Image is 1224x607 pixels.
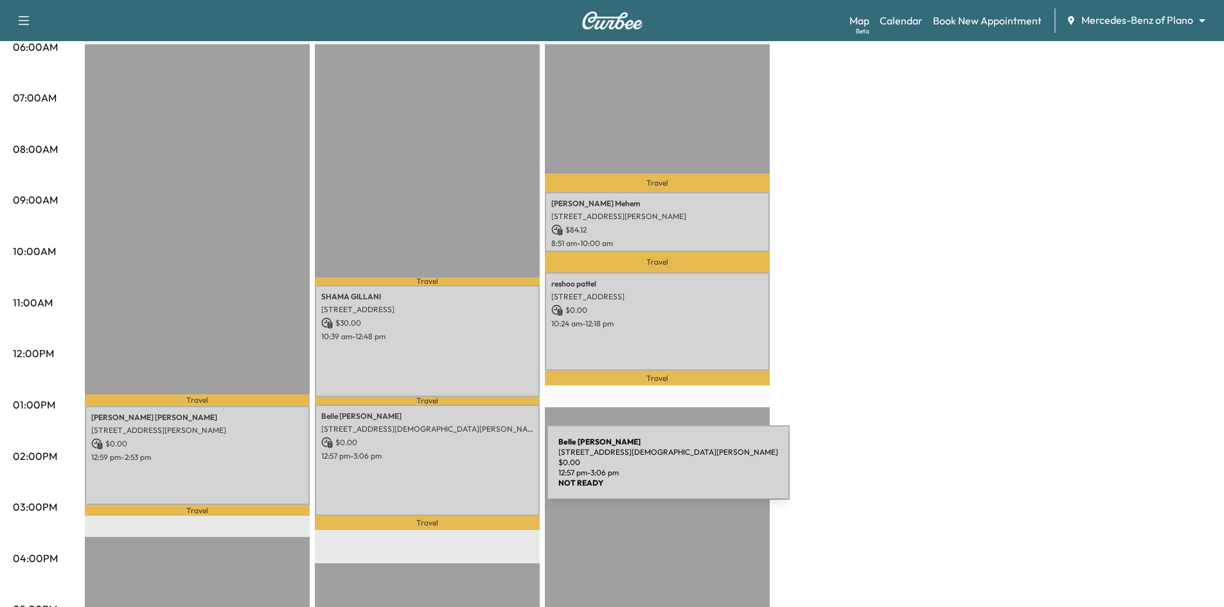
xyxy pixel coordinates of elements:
[551,198,763,209] p: [PERSON_NAME] Mehem
[91,452,303,462] p: 12:59 pm - 2:53 pm
[91,425,303,435] p: [STREET_ADDRESS][PERSON_NAME]
[321,317,533,329] p: $ 30.00
[581,12,643,30] img: Curbee Logo
[545,371,770,385] p: Travel
[315,516,540,530] p: Travel
[551,238,763,249] p: 8:51 am - 10:00 am
[13,295,53,310] p: 11:00AM
[13,550,58,566] p: 04:00PM
[321,411,533,421] p: Belle [PERSON_NAME]
[551,319,763,329] p: 10:24 am - 12:18 pm
[13,243,56,259] p: 10:00AM
[321,451,533,461] p: 12:57 pm - 3:06 pm
[13,39,58,55] p: 06:00AM
[1081,13,1193,28] span: Mercedes-Benz of Plano
[13,346,54,361] p: 12:00PM
[321,304,533,315] p: [STREET_ADDRESS]
[551,279,763,289] p: reshoo pattel
[315,277,540,285] p: Travel
[85,394,310,407] p: Travel
[551,211,763,222] p: [STREET_ADDRESS][PERSON_NAME]
[13,192,58,207] p: 09:00AM
[321,292,533,302] p: SHAMA GILLANI
[321,437,533,448] p: $ 0.00
[91,438,303,450] p: $ 0.00
[880,13,923,28] a: Calendar
[321,424,533,434] p: [STREET_ADDRESS][DEMOGRAPHIC_DATA][PERSON_NAME]
[545,252,770,272] p: Travel
[13,141,58,157] p: 08:00AM
[551,224,763,236] p: $ 84.12
[315,397,540,405] p: Travel
[849,13,869,28] a: MapBeta
[91,412,303,423] p: [PERSON_NAME] [PERSON_NAME]
[551,292,763,302] p: [STREET_ADDRESS]
[13,499,57,515] p: 03:00PM
[13,90,57,105] p: 07:00AM
[13,397,55,412] p: 01:00PM
[13,448,57,464] p: 02:00PM
[933,13,1042,28] a: Book New Appointment
[85,505,310,516] p: Travel
[545,173,770,191] p: Travel
[856,26,869,36] div: Beta
[321,331,533,342] p: 10:39 am - 12:48 pm
[551,304,763,316] p: $ 0.00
